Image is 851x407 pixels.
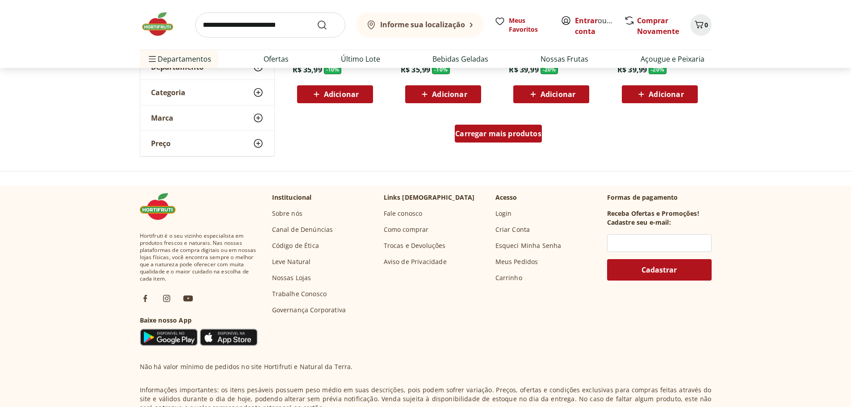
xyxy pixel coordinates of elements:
[293,65,322,75] span: R$ 35,99
[637,16,679,36] a: Comprar Novamente
[607,209,699,218] h3: Receba Ofertas e Promoções!
[641,266,677,273] span: Cadastrar
[432,54,488,64] a: Bebidas Geladas
[513,85,589,103] button: Adicionar
[704,21,708,29] span: 0
[575,16,598,25] a: Entrar
[140,80,274,105] button: Categoria
[455,130,541,137] span: Carregar mais produtos
[649,91,683,98] span: Adicionar
[272,241,319,250] a: Código de Ética
[183,293,193,304] img: ytb
[272,193,312,202] p: Institucional
[272,257,311,266] a: Leve Natural
[432,91,467,98] span: Adicionar
[607,259,712,281] button: Cadastrar
[140,232,258,282] span: Hortifruti é o seu vizinho especialista em produtos frescos e naturais. Nas nossas plataformas de...
[140,362,353,371] p: Não há valor mínimo de pedidos no site Hortifruti e Natural da Terra.
[622,85,698,103] button: Adicionar
[641,54,704,64] a: Açougue e Peixaria
[200,328,258,346] img: App Store Icon
[405,85,481,103] button: Adicionar
[140,293,151,304] img: fb
[607,218,671,227] h3: Cadastre seu e-mail:
[297,85,373,103] button: Adicionar
[495,241,562,250] a: Esqueci Minha Senha
[495,257,538,266] a: Meus Pedidos
[140,131,274,156] button: Preço
[384,193,475,202] p: Links [DEMOGRAPHIC_DATA]
[317,20,338,30] button: Submit Search
[495,193,517,202] p: Acesso
[264,54,289,64] a: Ofertas
[384,257,447,266] a: Aviso de Privacidade
[432,65,450,74] span: - 10 %
[140,328,198,346] img: Google Play Icon
[495,16,550,34] a: Meus Favoritos
[384,241,446,250] a: Trocas e Devoluções
[401,65,430,75] span: R$ 35,99
[147,48,211,70] span: Departamentos
[151,63,204,71] span: Departamento
[324,91,359,98] span: Adicionar
[151,88,185,97] span: Categoria
[140,193,184,220] img: Hortifruti
[509,65,538,75] span: R$ 39,99
[541,54,588,64] a: Nossas Frutas
[272,225,333,234] a: Canal de Denúncias
[195,13,345,38] input: search
[384,209,423,218] a: Fale conosco
[495,225,530,234] a: Criar Conta
[380,20,465,29] b: Informe sua localização
[161,293,172,304] img: ig
[455,125,542,146] a: Carregar mais produtos
[575,16,624,36] a: Criar conta
[690,14,712,36] button: Carrinho
[272,273,311,282] a: Nossas Lojas
[147,48,158,70] button: Menu
[541,65,558,74] span: - 20 %
[140,105,274,130] button: Marca
[617,65,647,75] span: R$ 39,99
[509,16,550,34] span: Meus Favoritos
[140,11,184,38] img: Hortifruti
[272,290,327,298] a: Trabalhe Conosco
[495,209,512,218] a: Login
[140,316,258,325] h3: Baixe nosso App
[324,65,342,74] span: - 10 %
[272,209,302,218] a: Sobre nós
[541,91,575,98] span: Adicionar
[151,113,173,122] span: Marca
[575,15,615,37] span: ou
[356,13,484,38] button: Informe sua localização
[607,193,712,202] p: Formas de pagamento
[649,65,667,74] span: - 20 %
[495,273,522,282] a: Carrinho
[341,54,380,64] a: Último Lote
[272,306,346,315] a: Governança Corporativa
[151,139,171,148] span: Preço
[384,225,429,234] a: Como comprar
